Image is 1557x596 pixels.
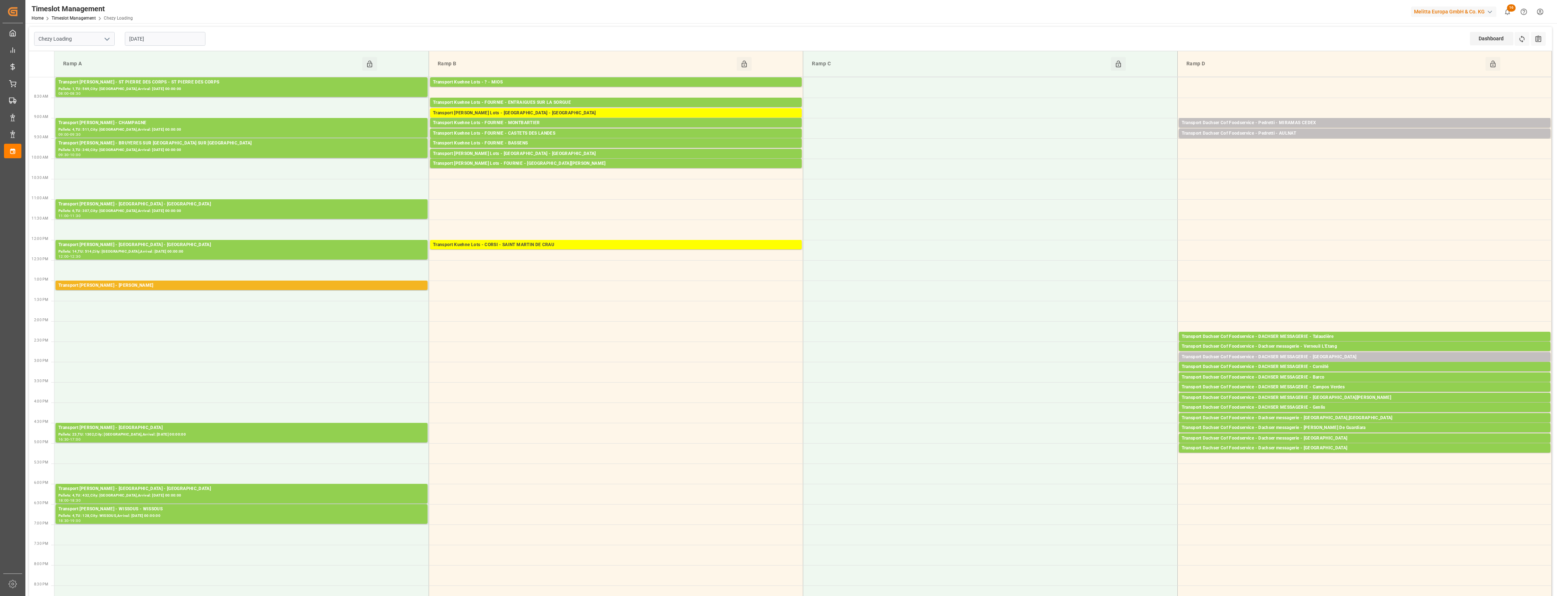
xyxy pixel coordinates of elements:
div: Transport Kuehne Lots - FOURNIE - CASTETS DES LANDES [433,130,799,137]
div: Transport [PERSON_NAME] Lots - [GEOGRAPHIC_DATA] - [GEOGRAPHIC_DATA] [433,150,799,158]
div: Transport Kuehne Lots - FOURNIE - ENTRAIGUES SUR LA SORGUE [433,99,799,106]
span: 12:30 PM [32,257,48,261]
span: 7:30 PM [34,542,48,546]
div: Pallets: 16,TU: 28,City: MIOS,Arrival: [DATE] 00:00:00 [433,86,799,92]
button: open menu [101,33,112,45]
div: Transport Dachser Cof Foodservice - DACHSER MESSAGERIE - [GEOGRAPHIC_DATA][PERSON_NAME] [1182,394,1548,401]
span: 16 [1507,4,1516,12]
div: Pallets: 4,TU: ,City: CASTETS DES [PERSON_NAME],Arrival: [DATE] 00:00:00 [433,137,799,143]
div: Pallets: ,TU: 195,City: [GEOGRAPHIC_DATA],Arrival: [DATE] 00:00:00 [433,117,799,123]
button: show 16 new notifications [1499,4,1516,20]
span: 11:30 AM [32,216,48,220]
div: Pallets: 2,TU: 26,City: [GEOGRAPHIC_DATA],Arrival: [DATE] 00:00:00 [1182,411,1548,417]
div: Pallets: 1,TU: 16,City: [GEOGRAPHIC_DATA],Arrival: [DATE] 00:00:00 [1182,371,1548,377]
span: 3:00 PM [34,359,48,363]
div: Pallets: ,TU: 80,City: [GEOGRAPHIC_DATA][PERSON_NAME],Arrival: [DATE] 00:00:00 [1182,401,1548,408]
span: 8:30 AM [34,94,48,98]
div: Pallets: ,TU: 70,City: [GEOGRAPHIC_DATA],Arrival: [DATE] 00:00:00 [433,158,799,164]
div: Pallets: 6,TU: 307,City: [GEOGRAPHIC_DATA],Arrival: [DATE] 00:00:00 [58,208,425,214]
span: 5:30 PM [34,460,48,464]
div: Transport [PERSON_NAME] - [GEOGRAPHIC_DATA] [58,424,425,432]
div: 19:00 [70,519,81,522]
div: Pallets: ,TU: 66,City: [GEOGRAPHIC_DATA],Arrival: [DATE] 00:00:00 [1182,442,1548,448]
div: - [69,153,70,156]
input: Type to search/select [34,32,115,46]
div: Pallets: 4,TU: 511,City: [GEOGRAPHIC_DATA],Arrival: [DATE] 00:00:00 [58,127,425,133]
div: Pallets: ,TU: 25,City: [GEOGRAPHIC_DATA][PERSON_NAME],Arrival: [DATE] 00:00:00 [433,167,799,174]
div: Pallets: 2,TU: ,City: [GEOGRAPHIC_DATA],Arrival: [DATE] 00:00:00 [1182,340,1548,347]
div: Transport Dachser Cof Foodservice - Dachser messagerie - [GEOGRAPHIC_DATA] [1182,435,1548,442]
span: 2:30 PM [34,338,48,342]
div: Pallets: 4,TU: 128,City: WISSOUS,Arrival: [DATE] 00:00:00 [58,513,425,519]
span: 7:00 PM [34,521,48,525]
div: Transport [PERSON_NAME] - [PERSON_NAME] [58,282,425,289]
div: 08:00 [58,92,69,95]
span: 2:00 PM [34,318,48,322]
div: Transport Kuehne Lots - ? - MIOS [433,79,799,86]
a: Timeslot Management [52,16,96,21]
input: DD-MM-YYYY [125,32,205,46]
span: 1:00 PM [34,277,48,281]
div: Pallets: 2,TU: 20,City: [GEOGRAPHIC_DATA],[GEOGRAPHIC_DATA],Arrival: [DATE] 00:00:00 [1182,422,1548,428]
div: Pallets: 1,TU: 569,City: [GEOGRAPHIC_DATA],Arrival: [DATE] 00:00:00 [58,86,425,92]
span: 5:00 PM [34,440,48,444]
div: Transport [PERSON_NAME] - CHAMPAGNE [58,119,425,127]
div: Pallets: 3,TU: 340,City: [GEOGRAPHIC_DATA],Arrival: [DATE] 00:00:00 [58,147,425,153]
div: 16:30 [58,438,69,441]
div: Ramp D [1184,57,1486,71]
div: Pallets: 6,TU: 62,City: [GEOGRAPHIC_DATA],Arrival: [DATE] 00:00:00 [1182,137,1548,143]
div: Transport Dachser Cof Foodservice - DACHSER MESSAGERIE - Genlis [1182,404,1548,411]
span: 4:00 PM [34,399,48,403]
div: 18:30 [70,499,81,502]
div: 09:30 [70,133,81,136]
div: Ramp B [435,57,737,71]
div: Transport Dachser Cof Foodservice - DACHSER MESSAGERIE - Talaudière [1182,333,1548,340]
div: 11:30 [70,214,81,217]
div: Transport Dachser Cof Foodservice - DACHSER MESSAGERIE - Campos Verdes [1182,384,1548,391]
div: Transport Dachser Cof Foodservice - Dachser messagerie - [PERSON_NAME] De Guardiara [1182,424,1548,432]
div: Transport [PERSON_NAME] - ST PIERRE DES CORPS - ST PIERRE DES CORPS [58,79,425,86]
div: - [69,214,70,217]
div: Transport [PERSON_NAME] Lots - [GEOGRAPHIC_DATA] - [GEOGRAPHIC_DATA] [433,110,799,117]
span: 10:30 AM [32,176,48,180]
div: Melitta Europa GmbH & Co. KG [1411,7,1496,17]
div: 11:00 [58,214,69,217]
div: Timeslot Management [32,3,133,14]
div: Transport [PERSON_NAME] - [GEOGRAPHIC_DATA] - [GEOGRAPHIC_DATA] [58,201,425,208]
div: Transport [PERSON_NAME] - BRUYERES SUR [GEOGRAPHIC_DATA] SUR [GEOGRAPHIC_DATA] [58,140,425,147]
span: 4:30 PM [34,420,48,424]
div: 09:30 [58,153,69,156]
div: Transport [PERSON_NAME] Lots - FOURNIE - [GEOGRAPHIC_DATA][PERSON_NAME] [433,160,799,167]
div: Pallets: ,TU: 75,City: [GEOGRAPHIC_DATA],Arrival: [DATE] 00:00:00 [1182,361,1548,367]
div: - [69,438,70,441]
div: Transport Dachser Cof Foodservice - Pedretti - MIRAMAS CEDEX [1182,119,1548,127]
span: 3:30 PM [34,379,48,383]
div: - [69,519,70,522]
div: Pallets: 4,TU: 432,City: [GEOGRAPHIC_DATA],Arrival: [DATE] 00:00:00 [58,493,425,499]
div: Transport Dachser Cof Foodservice - Pedretti - AULNAT [1182,130,1548,137]
div: Pallets: 2,TU: 337,City: [GEOGRAPHIC_DATA],Arrival: [DATE] 00:00:00 [433,106,799,113]
span: 11:00 AM [32,196,48,200]
div: - [69,499,70,502]
div: Pallets: ,TU: 175,City: Verneuil L'Etang,Arrival: [DATE] 00:00:00 [1182,350,1548,356]
div: Pallets: ,TU: 39,City: [GEOGRAPHIC_DATA][PERSON_NAME],Arrival: [DATE] 00:00:00 [433,249,799,255]
div: Transport Dachser Cof Foodservice - Dachser messagerie - [GEOGRAPHIC_DATA],[GEOGRAPHIC_DATA] [1182,415,1548,422]
span: 8:00 PM [34,562,48,566]
div: Transport Dachser Cof Foodservice - DACHSER MESSAGERIE - [GEOGRAPHIC_DATA] [1182,354,1548,361]
div: - [69,255,70,258]
div: 09:00 [58,133,69,136]
a: Home [32,16,44,21]
div: Ramp A [60,57,362,71]
div: - [69,92,70,95]
div: Pallets: 1,TU: 130,City: [GEOGRAPHIC_DATA],Arrival: [DATE] 00:00:00 [1182,432,1548,438]
div: - [69,133,70,136]
div: 18:00 [58,499,69,502]
div: Pallets: 2,TU: 9,City: [GEOGRAPHIC_DATA],Arrival: [DATE] 00:00:00 [1182,452,1548,458]
div: Transport Dachser Cof Foodservice - DACHSER MESSAGERIE - Cornillé [1182,363,1548,371]
div: Pallets: 3,TU: 56,City: MONTBARTIER,Arrival: [DATE] 00:00:00 [433,127,799,133]
div: Transport [PERSON_NAME] - [GEOGRAPHIC_DATA] - [GEOGRAPHIC_DATA] [58,241,425,249]
span: 8:30 PM [34,582,48,586]
span: 6:30 PM [34,501,48,505]
div: 12:00 [58,255,69,258]
div: Transport Kuehne Lots - CORSI - SAINT MARTIN DE CRAU [433,241,799,249]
